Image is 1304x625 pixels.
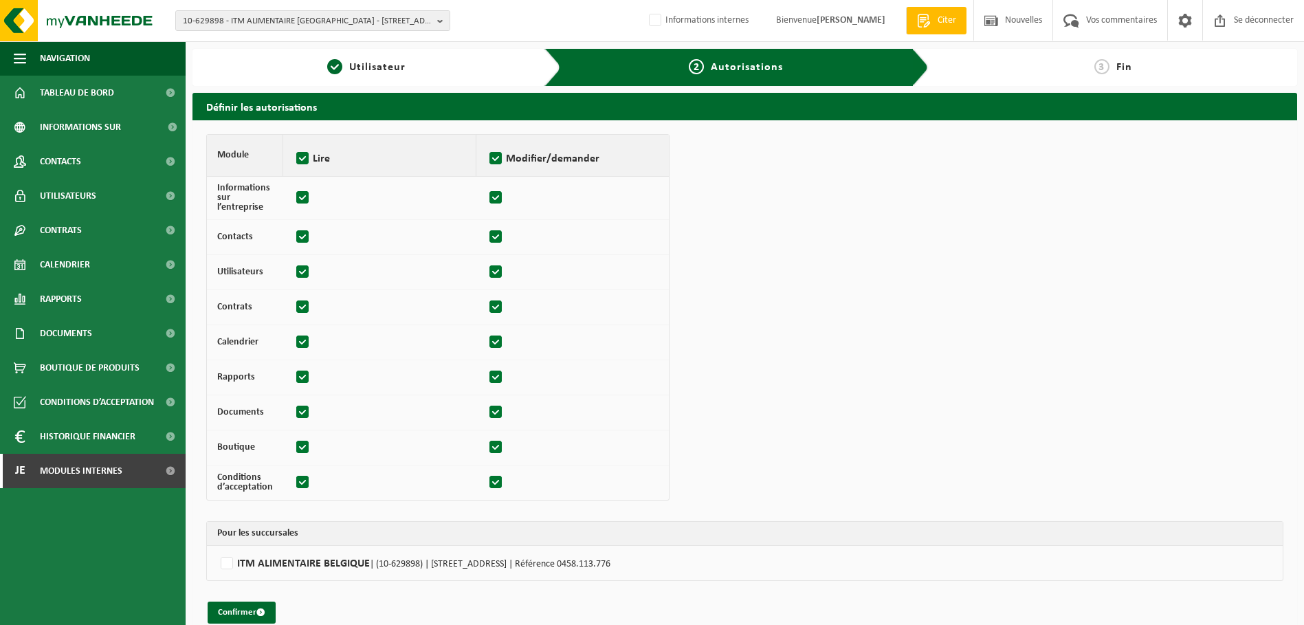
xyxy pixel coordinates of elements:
[40,144,81,179] span: Contacts
[217,267,263,277] strong: Utilisateurs
[14,454,26,488] span: Je
[1094,59,1109,74] span: 3
[906,7,966,34] a: Citer
[217,302,252,312] strong: Contrats
[199,59,533,76] a: 1Utilisateur
[1116,62,1132,73] span: Fin
[217,553,1272,573] label: ITM ALIMENTAIRE BELGIQUE
[207,522,1283,546] th: Pour les succursales
[217,232,253,242] strong: Contacts
[40,419,135,454] span: Historique financier
[217,407,264,417] strong: Documents
[40,351,140,385] span: Boutique de produits
[689,59,704,74] span: 2
[217,372,255,382] strong: Rapports
[217,337,258,347] strong: Calendrier
[217,442,255,452] strong: Boutique
[327,59,342,74] span: 1
[218,608,256,617] font: Confirmer
[207,135,283,177] th: Module
[934,14,960,28] span: Citer
[40,179,96,213] span: Utilisateurs
[40,248,90,282] span: Calendrier
[40,316,92,351] span: Documents
[208,602,276,624] button: Confirmer
[40,76,114,110] span: Tableau de bord
[40,213,82,248] span: Contrats
[175,10,450,31] button: 10-629898 - ITM ALIMENTAIRE [GEOGRAPHIC_DATA] - [STREET_ADDRESS]
[40,110,159,144] span: Informations sur l’entreprise
[40,282,82,316] span: Rapports
[294,149,465,169] label: Lire
[183,11,432,32] span: 10-629898 - ITM ALIMENTAIRE [GEOGRAPHIC_DATA] - [STREET_ADDRESS]
[40,454,122,488] span: Modules internes
[192,93,1297,120] h2: Définir les autorisations
[40,41,90,76] span: Navigation
[217,472,273,492] strong: Conditions d’acceptation
[711,62,783,73] span: Autorisations
[646,10,749,31] label: Informations internes
[817,15,885,25] strong: [PERSON_NAME]
[40,385,154,419] span: Conditions d’acceptation
[349,62,406,73] span: Utilisateur
[217,183,270,212] strong: Informations sur l’entreprise
[370,559,610,569] span: | (10-629898) | [STREET_ADDRESS] | Référence 0458.113.776
[776,15,885,25] font: Bienvenue
[487,149,659,169] label: Modifier/demander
